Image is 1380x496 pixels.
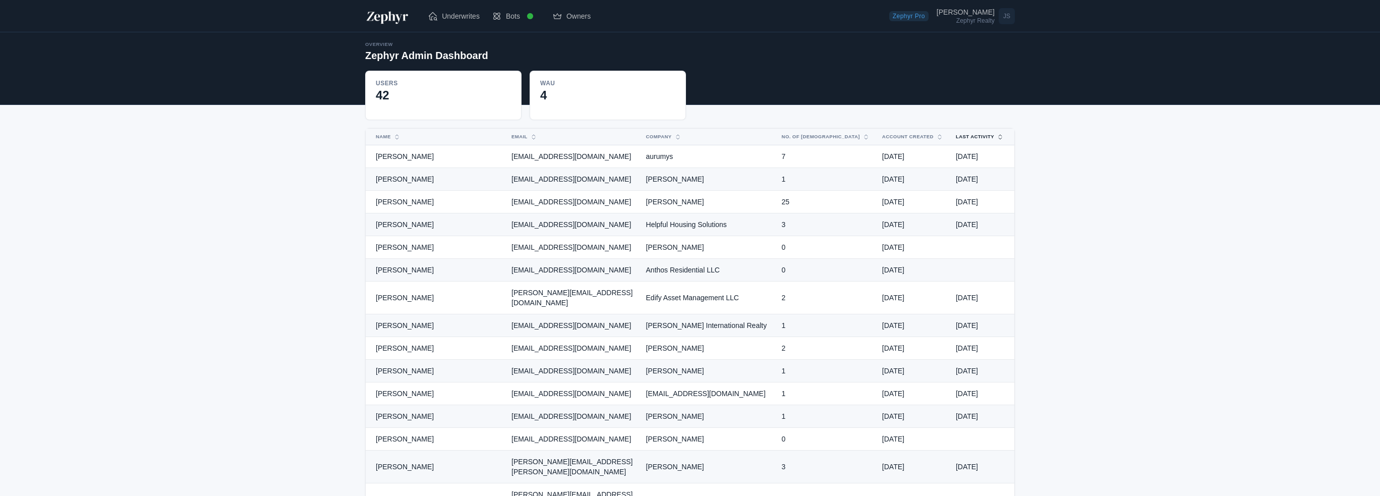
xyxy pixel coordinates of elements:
[640,213,776,236] td: Helpful Housing Solutions
[442,11,480,21] span: Underwrites
[950,129,998,145] button: Last Activity
[505,428,640,451] td: [EMAIL_ADDRESS][DOMAIN_NAME]
[640,382,776,405] td: [EMAIL_ADDRESS][DOMAIN_NAME]
[950,191,1014,213] td: [DATE]
[505,129,627,145] button: Email
[566,11,591,21] span: Owners
[950,337,1014,360] td: [DATE]
[950,382,1014,405] td: [DATE]
[776,382,876,405] td: 1
[366,191,505,213] td: [PERSON_NAME]
[640,259,776,282] td: Anthos Residential LLC
[505,405,640,428] td: [EMAIL_ADDRESS][DOMAIN_NAME]
[365,48,488,63] h2: Zephyr Admin Dashboard
[776,451,876,483] td: 3
[950,168,1014,191] td: [DATE]
[366,382,505,405] td: [PERSON_NAME]
[776,168,876,191] td: 1
[366,213,505,236] td: [PERSON_NAME]
[876,428,950,451] td: [DATE]
[640,168,776,191] td: [PERSON_NAME]
[876,236,950,259] td: [DATE]
[876,213,950,236] td: [DATE]
[505,451,640,483] td: [PERSON_NAME][EMAIL_ADDRESS][PERSON_NAME][DOMAIN_NAME]
[640,129,764,145] button: Company
[876,337,950,360] td: [DATE]
[486,2,546,30] a: Bots
[876,382,950,405] td: [DATE]
[876,259,950,282] td: [DATE]
[505,382,640,405] td: [EMAIL_ADDRESS][DOMAIN_NAME]
[950,314,1014,337] td: [DATE]
[505,259,640,282] td: [EMAIL_ADDRESS][DOMAIN_NAME]
[776,213,876,236] td: 3
[505,191,640,213] td: [EMAIL_ADDRESS][DOMAIN_NAME]
[366,259,505,282] td: [PERSON_NAME]
[776,405,876,428] td: 1
[366,168,505,191] td: [PERSON_NAME]
[640,405,776,428] td: [PERSON_NAME]
[950,405,1014,428] td: [DATE]
[950,213,1014,236] td: [DATE]
[937,6,1015,26] a: Open user menu
[776,259,876,282] td: 0
[540,87,675,103] div: 4
[950,282,1014,314] td: [DATE]
[776,236,876,259] td: 0
[876,314,950,337] td: [DATE]
[366,282,505,314] td: [PERSON_NAME]
[366,405,505,428] td: [PERSON_NAME]
[876,451,950,483] td: [DATE]
[365,40,488,48] div: Overview
[376,87,511,103] div: 42
[640,314,776,337] td: [PERSON_NAME] International Realty
[505,360,640,382] td: [EMAIL_ADDRESS][DOMAIN_NAME]
[876,282,950,314] td: [DATE]
[640,360,776,382] td: [PERSON_NAME]
[640,337,776,360] td: [PERSON_NAME]
[365,8,410,24] img: Zephyr Logo
[889,11,929,21] span: Zephyr Pro
[422,6,486,26] a: Underwrites
[540,79,555,87] div: WAU
[876,168,950,191] td: [DATE]
[937,18,995,24] div: Zephyr Realty
[640,451,776,483] td: [PERSON_NAME]
[876,360,950,382] td: [DATE]
[776,337,876,360] td: 2
[546,6,597,26] a: Owners
[366,145,505,168] td: [PERSON_NAME]
[776,360,876,382] td: 1
[640,191,776,213] td: [PERSON_NAME]
[505,282,640,314] td: [PERSON_NAME][EMAIL_ADDRESS][DOMAIN_NAME]
[506,11,520,21] span: Bots
[876,405,950,428] td: [DATE]
[876,145,950,168] td: [DATE]
[370,129,493,145] button: Name
[366,236,505,259] td: [PERSON_NAME]
[776,145,876,168] td: 7
[950,451,1014,483] td: [DATE]
[505,314,640,337] td: [EMAIL_ADDRESS][DOMAIN_NAME]
[776,314,876,337] td: 1
[876,129,938,145] button: Account Created
[640,428,776,451] td: [PERSON_NAME]
[505,168,640,191] td: [EMAIL_ADDRESS][DOMAIN_NAME]
[366,314,505,337] td: [PERSON_NAME]
[950,360,1014,382] td: [DATE]
[640,282,776,314] td: Edify Asset Management LLC
[376,79,398,87] div: Users
[876,191,950,213] td: [DATE]
[776,282,876,314] td: 2
[999,8,1015,24] span: JS
[950,145,1014,168] td: [DATE]
[505,213,640,236] td: [EMAIL_ADDRESS][DOMAIN_NAME]
[505,236,640,259] td: [EMAIL_ADDRESS][DOMAIN_NAME]
[366,337,505,360] td: [PERSON_NAME]
[776,191,876,213] td: 25
[776,129,864,145] button: No. of [DEMOGRAPHIC_DATA]
[937,9,995,16] div: [PERSON_NAME]
[776,428,876,451] td: 0
[366,428,505,451] td: [PERSON_NAME]
[366,451,505,483] td: [PERSON_NAME]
